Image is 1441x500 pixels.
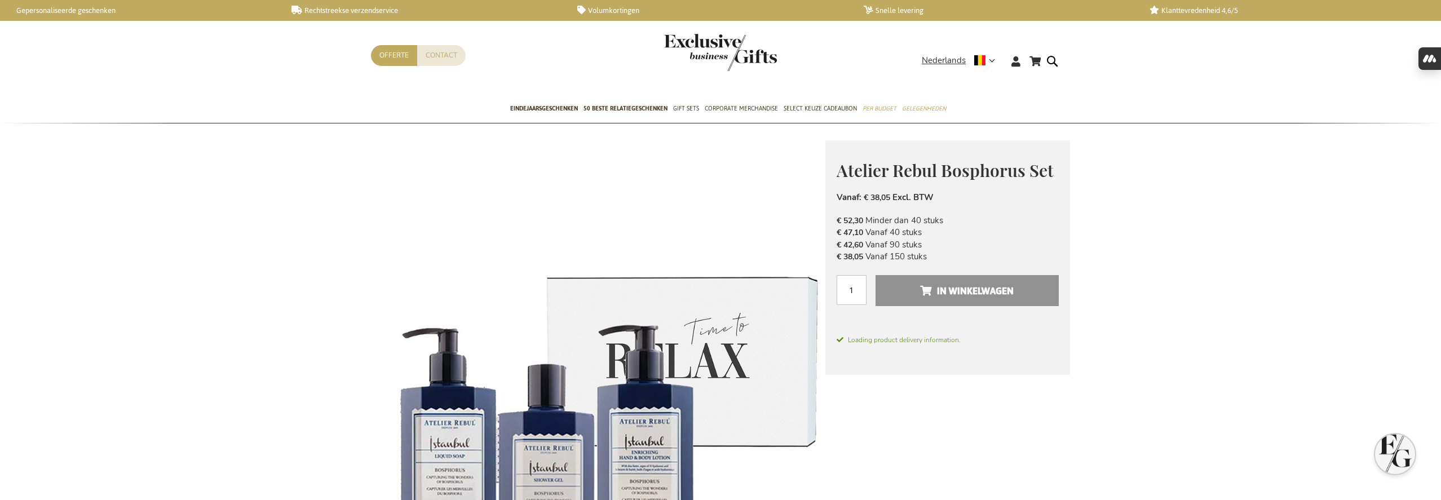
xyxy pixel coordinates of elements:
span: € 47,10 [837,227,863,238]
li: Vanaf 90 stuks [837,239,1059,251]
li: Vanaf 150 stuks [837,251,1059,263]
a: Corporate Merchandise [705,95,778,123]
div: Nederlands [922,54,1002,67]
a: Select Keuze Cadeaubon [784,95,857,123]
span: € 52,30 [837,215,863,226]
span: € 42,60 [837,240,863,250]
a: Gelegenheden [902,95,946,123]
span: Atelier Rebul Bosphorus Set [837,159,1054,182]
a: 50 beste relatiegeschenken [584,95,668,123]
span: Eindejaarsgeschenken [510,103,578,114]
a: Volumkortingen [577,6,845,15]
a: Contact [417,45,466,66]
span: € 38,05 [864,192,890,203]
span: Nederlands [922,54,966,67]
span: Vanaf: [837,192,861,203]
span: € 38,05 [837,251,863,262]
a: Snelle levering [864,6,1131,15]
span: Gelegenheden [902,103,946,114]
a: Rechtstreekse verzendservice [291,6,559,15]
li: Vanaf 40 stuks [837,227,1059,238]
span: Gift Sets [673,103,699,114]
span: Select Keuze Cadeaubon [784,103,857,114]
span: Excl. BTW [892,192,934,203]
a: Offerte [371,45,417,66]
a: store logo [664,34,720,71]
a: Gepersonaliseerde geschenken [6,6,273,15]
span: Loading product delivery information. [837,335,1059,345]
a: Klanttevredenheid 4,6/5 [1150,6,1417,15]
span: 50 beste relatiegeschenken [584,103,668,114]
a: Gift Sets [673,95,699,123]
a: Eindejaarsgeschenken [510,95,578,123]
img: Exclusive Business gifts logo [664,34,777,71]
span: Corporate Merchandise [705,103,778,114]
span: Per Budget [863,103,896,114]
li: Minder dan 40 stuks [837,215,1059,227]
a: Per Budget [863,95,896,123]
input: Aantal [837,275,867,305]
